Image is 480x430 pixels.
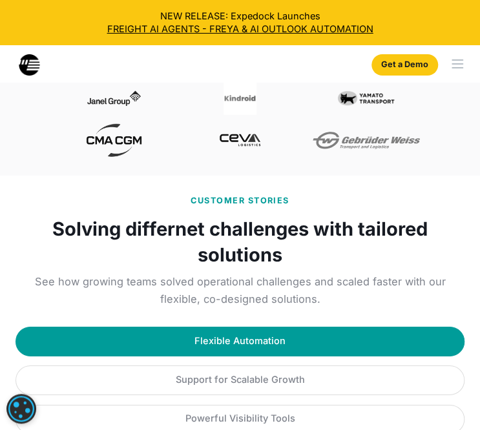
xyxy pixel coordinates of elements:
div: menu [443,45,480,83]
a: FREIGHT AI AGENTS - FREYA & AI OUTLOOK AUTOMATION [10,23,471,36]
iframe: Chat Widget [265,291,480,430]
p: CUSTOMER STORIES [191,195,289,207]
a: Get a Demo [371,54,437,76]
div: Powerful Visibility Tools [185,412,295,426]
div: NEW RELEASE: Expedock Launches [10,10,471,36]
p: See how growing teams solved operational challenges and scaled faster with our flexible, co-desig... [16,273,464,309]
div: Support for Scalable Growth [176,373,305,387]
strong: Solving differnet challenges with tailored solutions [16,216,464,268]
div: Flexible Automation [194,334,286,349]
